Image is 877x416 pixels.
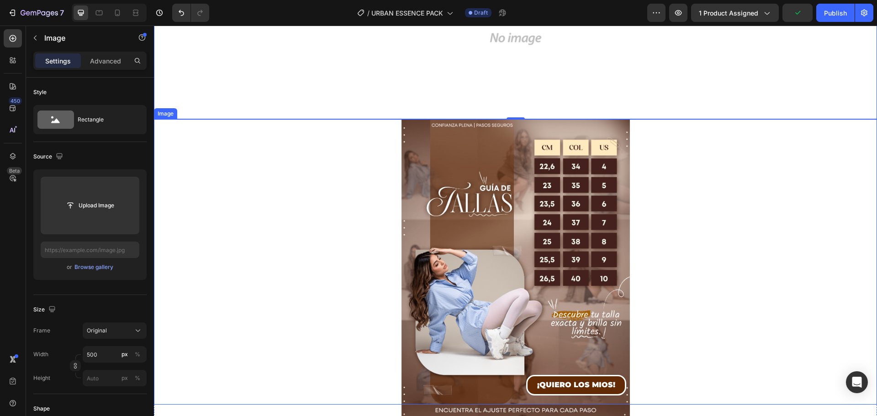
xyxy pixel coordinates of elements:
span: Original [87,326,107,335]
button: 7 [4,4,68,22]
label: Width [33,350,48,358]
button: Upload Image [58,197,122,214]
button: % [119,373,130,384]
div: % [135,374,140,382]
label: Frame [33,326,50,335]
button: 1 product assigned [691,4,779,22]
img: gempages_556193373149463595-c6bd397e-6c6d-430a-91c4-9320f5b74204.png [248,94,476,379]
div: Size [33,304,58,316]
div: Browse gallery [74,263,113,271]
button: Browse gallery [74,263,114,272]
span: / [367,8,370,18]
div: Open Intercom Messenger [846,371,868,393]
p: ¡QUIERO LOS MIOS! [383,353,461,366]
div: Rectangle [78,109,133,130]
div: Shape [33,405,50,413]
input: px% [83,346,147,363]
button: % [119,349,130,360]
div: Beta [7,167,22,174]
span: or [67,262,72,273]
p: Advanced [90,56,121,66]
span: URBAN ESSENCE PACK [371,8,443,18]
span: 1 product assigned [699,8,758,18]
p: Image [44,32,122,43]
div: px [122,350,128,358]
div: Publish [824,8,847,18]
div: Image [2,84,21,92]
p: 7 [60,7,64,18]
button: Original [83,322,147,339]
input: https://example.com/image.jpg [41,242,139,258]
button: px [132,349,143,360]
div: px [122,374,128,382]
button: Publish [816,4,855,22]
iframe: Design area [154,26,877,416]
button: <p>¡QUIERO LOS MIOS!</p> [372,349,472,370]
button: px [132,373,143,384]
div: Source [33,151,65,163]
input: px% [83,370,147,386]
p: Settings [45,56,71,66]
label: Height [33,374,50,382]
div: % [135,350,140,358]
div: Undo/Redo [172,4,209,22]
div: 450 [9,97,22,105]
span: Draft [474,9,488,17]
div: Style [33,88,47,96]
